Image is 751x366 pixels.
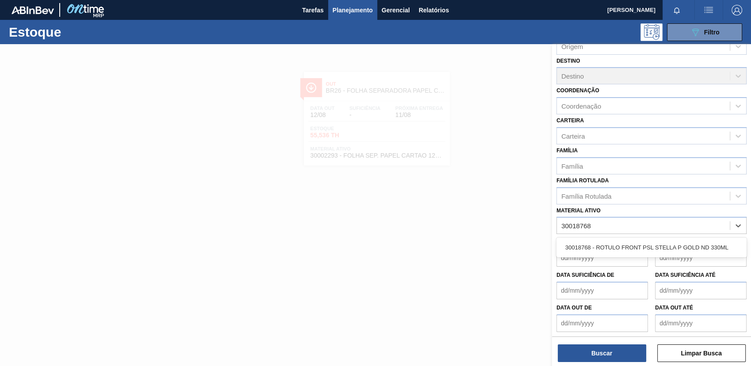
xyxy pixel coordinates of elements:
[704,29,720,36] span: Filtro
[561,42,583,50] div: Origem
[655,282,747,299] input: dd/mm/yyyy
[556,117,584,124] label: Carteira
[9,27,138,37] h1: Estoque
[302,5,324,15] span: Tarefas
[556,177,609,184] label: Família Rotulada
[556,249,648,267] input: dd/mm/yyyy
[556,314,648,332] input: dd/mm/yyyy
[556,208,601,214] label: Material ativo
[561,192,611,200] div: Família Rotulada
[732,5,742,15] img: Logout
[655,249,747,267] input: dd/mm/yyyy
[556,87,599,94] label: Coordenação
[556,147,578,154] label: Família
[556,58,580,64] label: Destino
[663,4,691,16] button: Notificações
[655,305,693,311] label: Data out até
[556,239,747,256] div: 30018768 - ROTULO FRONT PSL STELLA P GOLD ND 330ML
[556,305,592,311] label: Data out de
[11,6,54,14] img: TNhmsLtSVTkK8tSr43FrP2fwEKptu5GPRR3wAAAABJRU5ErkJggg==
[561,162,583,170] div: Família
[655,272,716,278] label: Data suficiência até
[561,132,585,140] div: Carteira
[419,5,449,15] span: Relatórios
[556,282,648,299] input: dd/mm/yyyy
[382,5,410,15] span: Gerencial
[703,5,714,15] img: userActions
[667,23,742,41] button: Filtro
[561,102,601,110] div: Coordenação
[333,5,373,15] span: Planejamento
[655,314,747,332] input: dd/mm/yyyy
[640,23,663,41] div: Pogramando: nenhum usuário selecionado
[556,272,614,278] label: Data suficiência de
